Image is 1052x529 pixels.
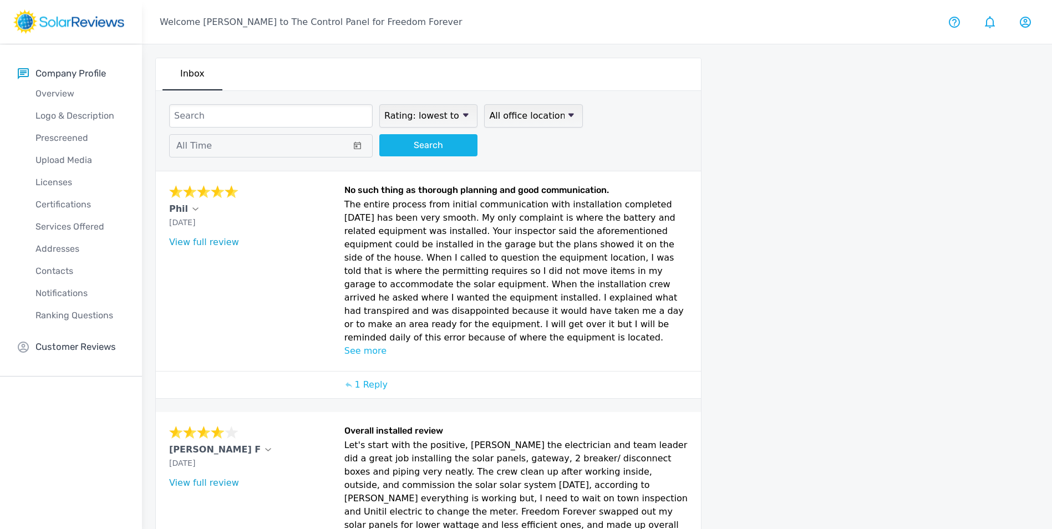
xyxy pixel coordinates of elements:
a: Logo & Description [18,105,142,127]
a: Upload Media [18,149,142,171]
a: Prescreened [18,127,142,149]
p: Logo & Description [18,109,142,123]
p: See more [344,344,688,358]
p: 1 Reply [354,378,388,391]
span: [DATE] [169,459,195,467]
p: The entire process from initial communication with installation completed [DATE] has been very sm... [344,198,688,344]
a: Notifications [18,282,142,304]
button: All Time [169,134,373,157]
p: Prescreened [18,131,142,145]
span: All Time [176,140,212,151]
a: Certifications [18,194,142,216]
p: Certifications [18,198,142,211]
a: View full review [169,477,239,488]
p: Ranking Questions [18,309,142,322]
p: Inbox [180,67,205,80]
p: Overview [18,87,142,100]
p: Welcome [PERSON_NAME] to The Control Panel for Freedom Forever [160,16,462,29]
input: Search [169,104,373,128]
a: Addresses [18,238,142,260]
p: Contacts [18,264,142,278]
a: View full review [169,237,239,247]
a: Licenses [18,171,142,194]
p: [PERSON_NAME] F [169,443,261,456]
h6: Overall installed review [344,425,688,439]
p: Phil [169,202,188,216]
p: Services Offered [18,220,142,233]
p: Notifications [18,287,142,300]
a: Services Offered [18,216,142,238]
p: Addresses [18,242,142,256]
a: Ranking Questions [18,304,142,327]
p: Licenses [18,176,142,189]
p: Customer Reviews [35,340,116,354]
p: Upload Media [18,154,142,167]
a: Contacts [18,260,142,282]
p: Company Profile [35,67,106,80]
h6: No such thing as thorough planning and good communication. [344,185,688,198]
span: [DATE] [169,218,195,227]
button: Search [379,134,477,156]
a: Overview [18,83,142,105]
